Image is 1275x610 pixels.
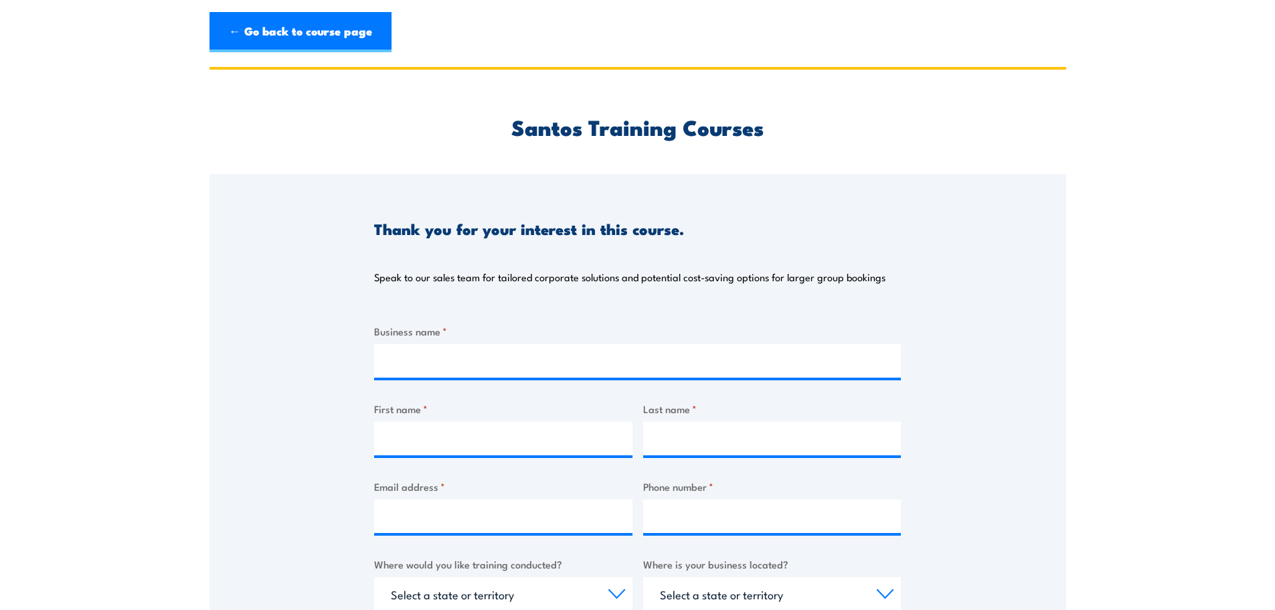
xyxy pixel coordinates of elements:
h2: Santos Training Courses [374,117,901,136]
label: Business name [374,323,901,339]
label: Phone number [643,479,902,494]
label: Where would you like training conducted? [374,556,632,572]
a: ← Go back to course page [209,12,392,52]
label: Last name [643,401,902,416]
p: Speak to our sales team for tailored corporate solutions and potential cost-saving options for la... [374,271,885,284]
label: Where is your business located? [643,556,902,572]
label: Email address [374,479,632,494]
label: First name [374,401,632,416]
h3: Thank you for your interest in this course. [374,221,684,236]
